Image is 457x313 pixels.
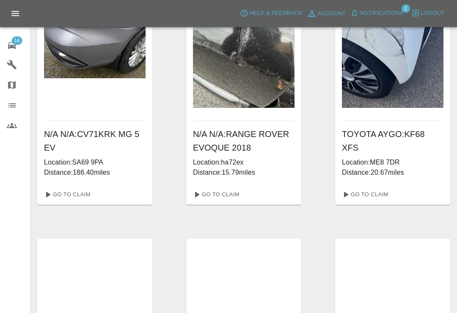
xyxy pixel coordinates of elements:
[44,167,146,178] p: Distance: 186.40 miles
[360,8,404,18] span: Notifications
[348,7,406,20] button: Notifications
[339,188,391,201] a: Go To Claim
[402,4,410,13] span: 2
[421,8,445,18] span: Logout
[238,7,304,20] button: Help & Feedback
[342,157,443,167] p: Location: ME8 7DR
[190,188,242,201] a: Go To Claim
[193,127,295,154] h6: N/A N/A : RANGE ROVER EVOQUE 2018
[249,8,302,18] span: Help & Feedback
[44,157,146,167] p: Location: SA69 9PA
[409,7,447,20] button: Logout
[11,36,22,45] span: 14
[342,127,443,154] h6: TOYOTA AYGO : KF68 XFS
[318,9,346,19] span: Account
[193,167,295,178] p: Distance: 15.79 miles
[193,157,295,167] p: Location: ha72ex
[342,167,443,178] p: Distance: 20.67 miles
[5,3,25,24] button: Open drawer
[41,188,93,201] a: Go To Claim
[44,127,146,154] h6: N/A N/A : CV71KRK MG 5 EV
[305,7,348,20] a: Account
